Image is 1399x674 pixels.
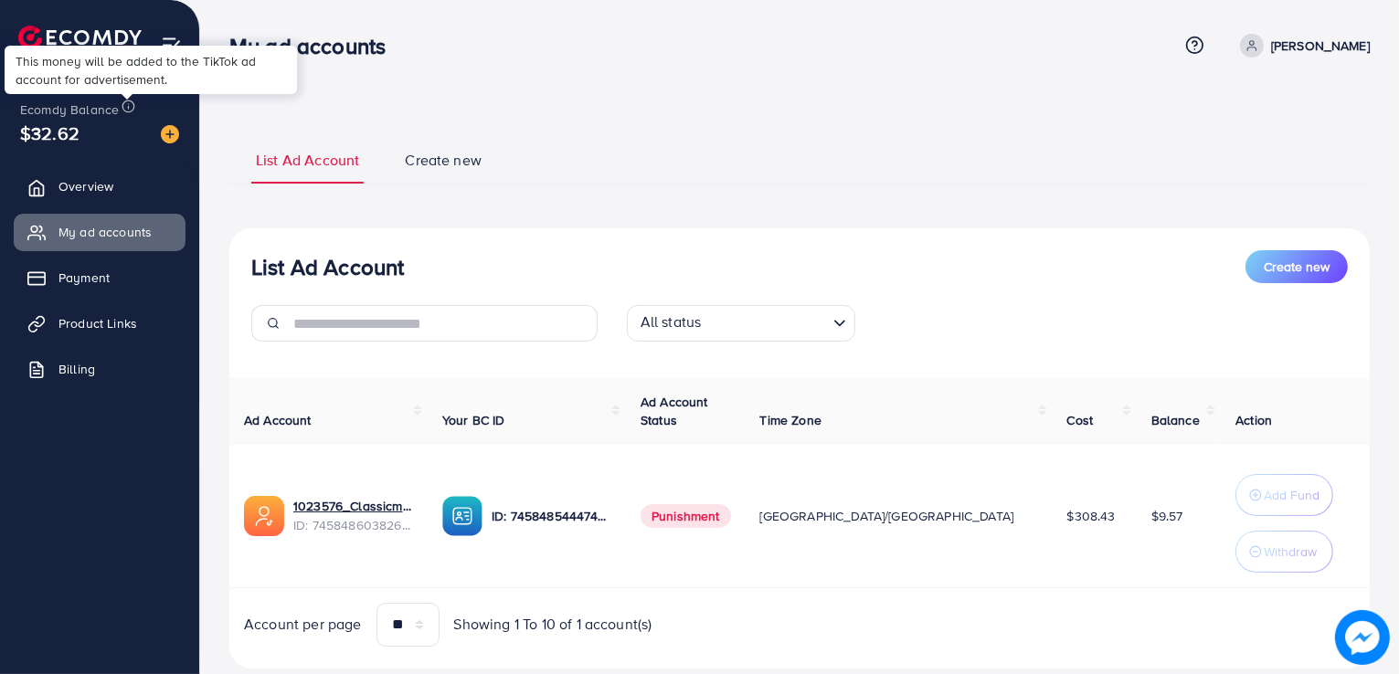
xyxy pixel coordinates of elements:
[5,46,297,94] div: This money will be added to the TikTok ad account for advertisement.
[1067,507,1116,525] span: $308.43
[161,35,182,56] img: menu
[1245,250,1348,283] button: Create new
[637,308,705,337] span: All status
[641,393,708,429] span: Ad Account Status
[14,168,185,205] a: Overview
[293,497,413,534] div: <span class='underline'>1023576_Classicmart2_1736564128314</span></br>7458486038269689872
[229,33,400,59] h3: My ad accounts
[1151,411,1200,429] span: Balance
[251,254,404,280] h3: List Ad Account
[14,259,185,296] a: Payment
[58,269,110,287] span: Payment
[760,507,1014,525] span: [GEOGRAPHIC_DATA]/[GEOGRAPHIC_DATA]
[1264,484,1320,506] p: Add Fund
[58,223,152,241] span: My ad accounts
[14,305,185,342] a: Product Links
[244,411,312,429] span: Ad Account
[1235,474,1333,516] button: Add Fund
[293,516,413,534] span: ID: 7458486038269689872
[442,411,505,429] span: Your BC ID
[18,26,142,54] img: logo
[256,150,359,171] span: List Ad Account
[1264,258,1330,276] span: Create new
[293,497,413,515] a: 1023576_Classicmart2_1736564128314
[627,305,855,342] div: Search for option
[442,496,482,536] img: ic-ba-acc.ded83a64.svg
[20,100,119,119] span: Ecomdy Balance
[454,614,652,635] span: Showing 1 To 10 of 1 account(s)
[161,125,179,143] img: image
[14,214,185,250] a: My ad accounts
[58,314,137,332] span: Product Links
[244,496,284,536] img: ic-ads-acc.e4c84228.svg
[1233,34,1370,58] a: [PERSON_NAME]
[1235,411,1272,429] span: Action
[20,120,79,146] span: $32.62
[1335,610,1390,665] img: image
[1151,507,1183,525] span: $9.57
[1067,411,1094,429] span: Cost
[1264,541,1317,563] p: Withdraw
[760,411,821,429] span: Time Zone
[14,351,185,387] a: Billing
[492,505,611,527] p: ID: 7458485444742119441
[405,150,482,171] span: Create new
[641,504,731,528] span: Punishment
[1271,35,1370,57] p: [PERSON_NAME]
[58,177,113,195] span: Overview
[1235,531,1333,573] button: Withdraw
[244,614,362,635] span: Account per page
[706,309,825,337] input: Search for option
[58,360,95,378] span: Billing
